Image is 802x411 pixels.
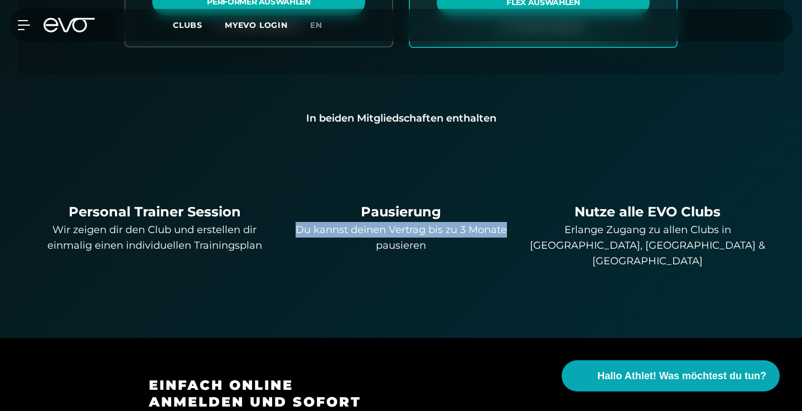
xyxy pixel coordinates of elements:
div: Nutze alle EVO Clubs [529,202,766,222]
span: Hallo Athlet! Was möchtest du tun? [597,369,766,384]
a: Clubs [173,20,225,30]
span: Clubs [173,20,202,30]
span: en [310,20,322,30]
a: en [310,19,336,32]
div: Personal Trainer Session [36,202,273,222]
div: Wir zeigen dir den Club und erstellen dir einmalig einen individuellen Trainingsplan [36,222,273,253]
div: Du kannst deinen Vertrag bis zu 3 Monate pausieren [282,222,520,253]
a: MYEVO LOGIN [225,20,288,30]
div: Erlange Zugang zu allen Clubs in [GEOGRAPHIC_DATA], [GEOGRAPHIC_DATA] & [GEOGRAPHIC_DATA] [529,222,766,269]
button: Hallo Athlet! Was möchtest du tun? [562,360,780,391]
div: In beiden Mitgliedschaften enthalten [36,110,766,126]
div: Pausierung [282,202,520,222]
